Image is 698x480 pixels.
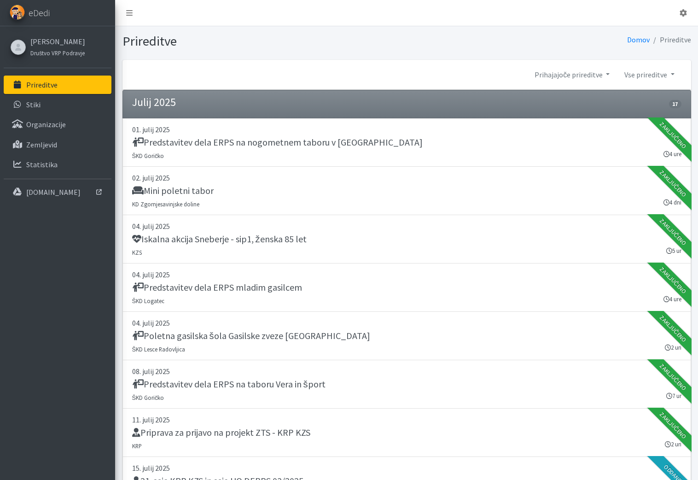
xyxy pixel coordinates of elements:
[132,297,165,304] small: ŠKD Logatec
[617,65,681,84] a: Vse prireditve
[30,47,85,58] a: Društvo VRP Podravje
[132,345,186,353] small: ŠKD Lesce Radovljica
[122,409,691,457] a: 11. julij 2025 Priprava za prijavo na projekt ZTS - KRP KZS KRP 2 uri Zaključeno
[122,215,691,263] a: 04. julij 2025 Iskalna akcija Sneberje - sip1, ženska 85 let KZS 5 ur Zaključeno
[4,183,111,201] a: [DOMAIN_NAME]
[132,137,423,148] h5: Predstavitev dela ERPS na nogometnem taboru v [GEOGRAPHIC_DATA]
[132,269,681,280] p: 04. julij 2025
[132,221,681,232] p: 04. julij 2025
[30,49,85,57] small: Društvo VRP Podravje
[122,167,691,215] a: 02. julij 2025 Mini poletni tabor KD Zgornjesavinjske doline 4 dni Zaključeno
[122,118,691,167] a: 01. julij 2025 Predstavitev dela ERPS na nogometnem taboru v [GEOGRAPHIC_DATA] ŠKD Goričko 4 ure ...
[26,187,81,197] p: [DOMAIN_NAME]
[132,249,142,256] small: KZS
[4,115,111,134] a: Organizacije
[30,36,85,47] a: [PERSON_NAME]
[132,462,681,474] p: 15. julij 2025
[26,140,57,149] p: Zemljevid
[122,263,691,312] a: 04. julij 2025 Predstavitev dela ERPS mladim gasilcem ŠKD Logatec 4 ure Zaključeno
[4,155,111,174] a: Statistika
[10,5,25,20] img: eDedi
[132,152,164,159] small: ŠKD Goričko
[132,394,164,401] small: ŠKD Goričko
[26,160,58,169] p: Statistika
[627,35,650,44] a: Domov
[26,80,58,89] p: Prireditve
[132,414,681,425] p: 11. julij 2025
[669,100,681,108] span: 17
[132,427,310,438] h5: Priprava za prijavo na projekt ZTS - KRP KZS
[132,185,214,196] h5: Mini poletni tabor
[650,33,691,47] li: Prireditve
[4,95,111,114] a: Stiki
[132,282,302,293] h5: Predstavitev dela ERPS mladim gasilcem
[122,312,691,360] a: 04. julij 2025 Poletna gasilska šola Gasilske zveze [GEOGRAPHIC_DATA] ŠKD Lesce Radovljica 2 uri ...
[26,120,66,129] p: Organizacije
[132,317,681,328] p: 04. julij 2025
[29,6,50,20] span: eDedi
[132,96,176,109] h4: Julij 2025
[4,135,111,154] a: Zemljevid
[132,172,681,183] p: 02. julij 2025
[26,100,41,109] p: Stiki
[132,234,307,245] h5: Iskalna akcija Sneberje - sip1, ženska 85 let
[4,76,111,94] a: Prireditve
[122,33,403,49] h1: Prireditve
[132,442,142,450] small: KRP
[132,124,681,135] p: 01. julij 2025
[527,65,617,84] a: Prihajajoče prireditve
[132,366,681,377] p: 08. julij 2025
[132,330,370,341] h5: Poletna gasilska šola Gasilske zveze [GEOGRAPHIC_DATA]
[132,200,199,208] small: KD Zgornjesavinjske doline
[122,360,691,409] a: 08. julij 2025 Predstavitev dela ERPS na taboru Vera in šport ŠKD Goričko 7 ur Zaključeno
[132,379,326,390] h5: Predstavitev dela ERPS na taboru Vera in šport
